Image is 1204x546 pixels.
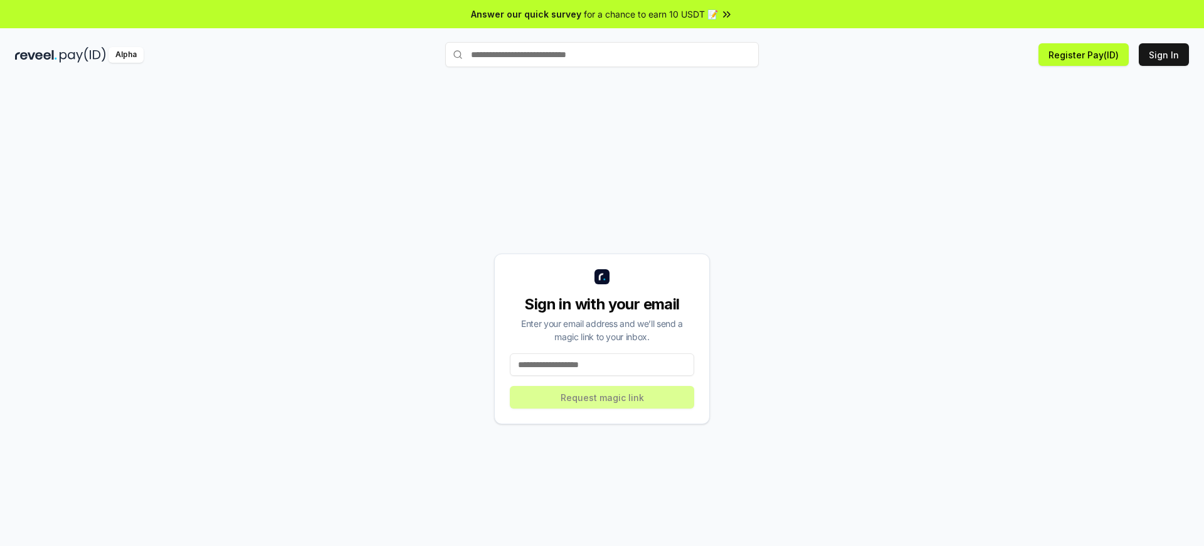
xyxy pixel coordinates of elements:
[1038,43,1129,66] button: Register Pay(ID)
[584,8,718,21] span: for a chance to earn 10 USDT 📝
[108,47,144,63] div: Alpha
[60,47,106,63] img: pay_id
[510,294,694,314] div: Sign in with your email
[471,8,581,21] span: Answer our quick survey
[594,269,610,284] img: logo_small
[15,47,57,63] img: reveel_dark
[1139,43,1189,66] button: Sign In
[510,317,694,343] div: Enter your email address and we’ll send a magic link to your inbox.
